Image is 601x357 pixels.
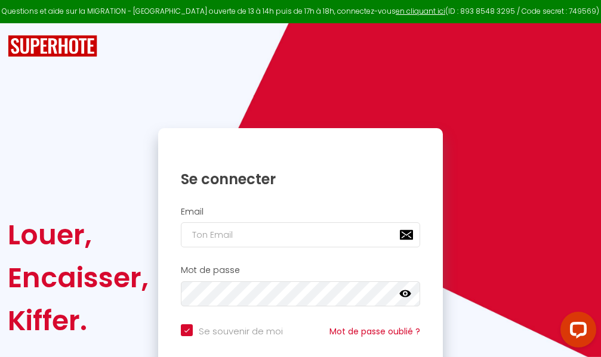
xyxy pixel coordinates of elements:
h2: Mot de passe [181,265,420,275]
div: Kiffer. [8,299,149,342]
iframe: LiveChat chat widget [551,307,601,357]
img: SuperHote logo [8,35,97,57]
div: Encaisser, [8,256,149,299]
h1: Se connecter [181,170,420,188]
input: Ton Email [181,222,420,247]
div: Louer, [8,213,149,256]
a: en cliquant ici [396,6,445,16]
a: Mot de passe oublié ? [329,325,420,337]
h2: Email [181,207,420,217]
